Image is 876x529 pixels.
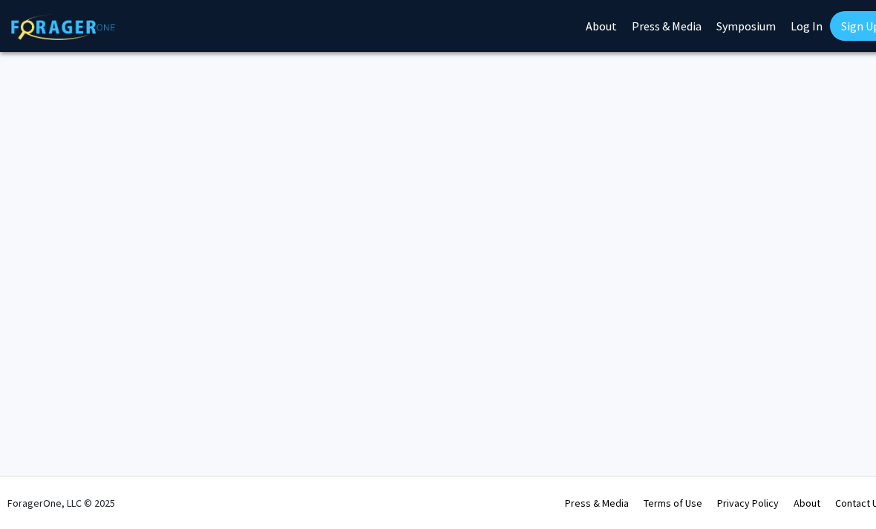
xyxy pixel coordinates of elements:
div: ForagerOne, LLC © 2025 [7,477,115,529]
a: Press & Media [565,496,629,510]
a: Privacy Policy [717,496,779,510]
img: ForagerOne Logo [11,14,115,40]
iframe: Chat [813,462,865,518]
a: Terms of Use [644,496,702,510]
a: About [794,496,820,510]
